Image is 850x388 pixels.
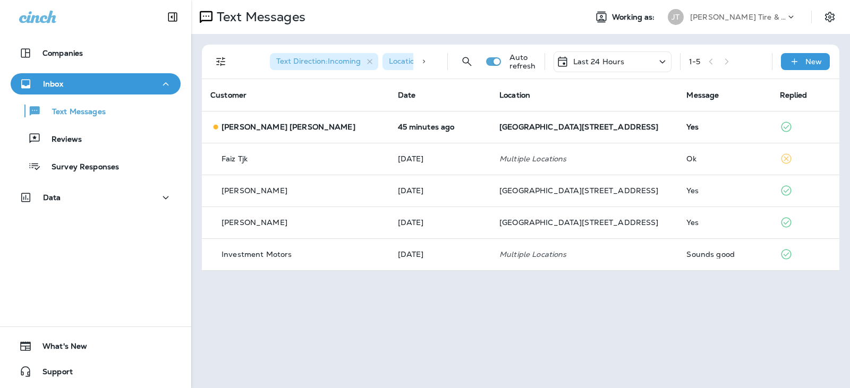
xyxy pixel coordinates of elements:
[499,154,670,163] p: Multiple Locations
[499,250,670,258] p: Multiple Locations
[43,80,63,88] p: Inbox
[805,57,822,66] p: New
[41,135,82,145] p: Reviews
[499,90,530,100] span: Location
[11,361,181,382] button: Support
[270,53,378,70] div: Text Direction:Incoming
[41,162,119,173] p: Survey Responses
[158,6,188,28] button: Collapse Sidebar
[668,9,684,25] div: JT
[690,13,786,21] p: [PERSON_NAME] Tire & Auto
[686,218,762,227] div: Yes
[686,123,762,131] div: Yes
[398,186,482,195] p: Oct 8, 2025 09:01 AM
[276,56,361,66] span: Text Direction : Incoming
[398,218,482,227] p: Oct 7, 2025 10:27 AM
[499,218,659,227] span: [GEOGRAPHIC_DATA][STREET_ADDRESS]
[389,56,578,66] span: Location : [GEOGRAPHIC_DATA][STREET_ADDRESS]
[11,187,181,208] button: Data
[41,107,106,117] p: Text Messages
[509,53,536,70] p: Auto refresh
[686,154,762,163] div: Ok
[689,57,700,66] div: 1 - 5
[573,57,625,66] p: Last 24 Hours
[11,335,181,357] button: What's New
[499,122,659,132] span: [GEOGRAPHIC_DATA][STREET_ADDRESS]
[212,9,305,25] p: Text Messages
[820,7,839,27] button: Settings
[43,193,61,202] p: Data
[222,250,292,258] p: Investment Motors
[11,127,181,150] button: Reviews
[11,155,181,177] button: Survey Responses
[222,123,355,131] p: [PERSON_NAME] [PERSON_NAME]
[499,186,659,195] span: [GEOGRAPHIC_DATA][STREET_ADDRESS]
[686,186,762,195] div: Yes
[780,90,807,100] span: Replied
[686,90,719,100] span: Message
[222,154,248,163] p: Faiz Tjk
[210,90,246,100] span: Customer
[612,13,657,22] span: Working as:
[382,53,574,70] div: Location:[GEOGRAPHIC_DATA][STREET_ADDRESS]
[32,367,73,380] span: Support
[398,154,482,163] p: Oct 8, 2025 12:36 PM
[222,186,287,195] p: [PERSON_NAME]
[398,250,482,258] p: Oct 7, 2025 10:14 AM
[398,90,416,100] span: Date
[11,73,181,94] button: Inbox
[11,100,181,122] button: Text Messages
[210,51,232,72] button: Filters
[398,123,482,131] p: Oct 9, 2025 01:08 PM
[32,342,87,355] span: What's New
[42,49,83,57] p: Companies
[686,250,762,258] div: Sounds good
[11,42,181,64] button: Companies
[222,218,287,227] p: [PERSON_NAME]
[456,51,478,72] button: Search Messages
